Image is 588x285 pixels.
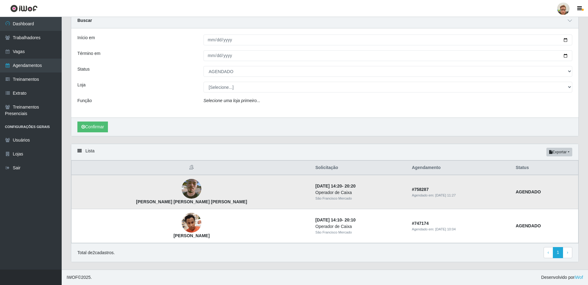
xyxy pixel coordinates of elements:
input: 00/00/0000 [204,50,572,61]
time: 20:10 [344,217,356,222]
strong: Buscar [77,18,92,23]
img: Alessandro Paulo da Silva [182,210,201,236]
th: Solicitação [312,161,408,175]
span: › [567,250,568,255]
time: [DATE] 14:20 [315,184,342,188]
strong: # 747174 [412,221,429,226]
a: iWof [574,275,583,280]
div: Operador de Caixa [315,223,405,230]
span: © 2025 . [67,274,92,281]
div: Agendado em: [412,193,508,198]
strong: # 758287 [412,187,429,192]
strong: - [315,217,356,222]
span: Desenvolvido por [541,274,583,281]
div: São Francisco Mercado [315,196,405,201]
p: Total de 2 cadastros. [77,250,115,256]
label: Término em [77,50,101,57]
strong: [PERSON_NAME] [PERSON_NAME] [PERSON_NAME] [136,199,247,204]
label: Função [77,97,92,104]
strong: [PERSON_NAME] [174,233,210,238]
a: Next [563,247,572,258]
div: Operador de Caixa [315,189,405,196]
i: Selecione uma loja primeiro... [204,98,260,103]
time: 20:20 [344,184,356,188]
div: Lista [71,144,578,160]
a: Previous [544,247,553,258]
time: [DATE] 14:10 [315,217,342,222]
strong: - [315,184,356,188]
time: [DATE] 11:27 [435,193,456,197]
a: 1 [553,247,563,258]
span: IWOF [67,275,78,280]
strong: AGENDADO [516,223,541,228]
nav: pagination [544,247,572,258]
div: Agendado em: [412,227,508,232]
img: Jonatha Emanuel Cavalcante Nunes [182,171,201,207]
button: Exportar [546,148,572,156]
th: Status [512,161,578,175]
label: Status [77,66,90,72]
time: [DATE] 10:04 [435,227,456,231]
input: 00/00/0000 [204,35,572,45]
button: Confirmar [77,122,108,132]
label: Início em [77,35,95,41]
strong: AGENDADO [516,189,541,194]
div: São Francisco Mercado [315,230,405,235]
span: ‹ [548,250,549,255]
label: Loja [77,82,85,88]
th: Agendamento [408,161,512,175]
img: CoreUI Logo [10,5,38,12]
